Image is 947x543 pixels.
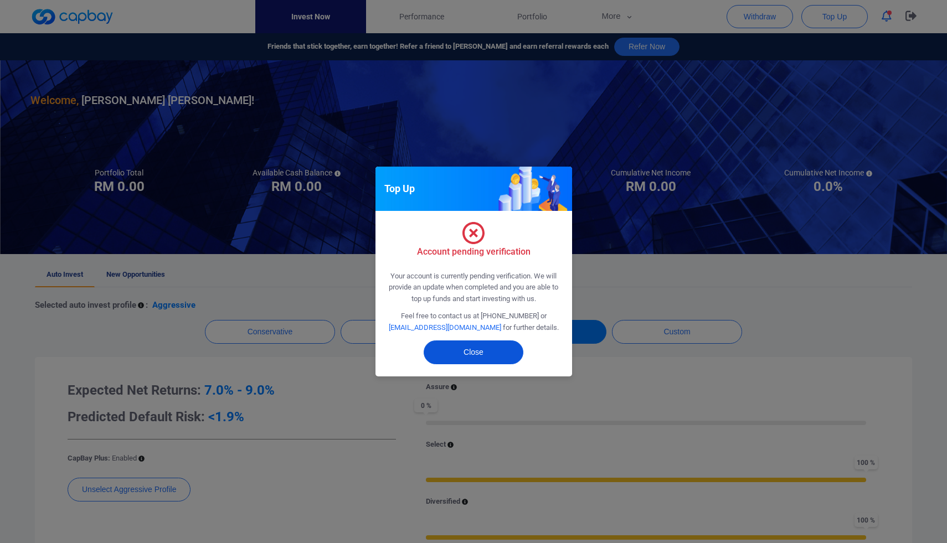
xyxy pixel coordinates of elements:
h5: Top Up [384,182,415,195]
p: Your account is currently pending verification. We will provide an update when completed and you ... [384,271,563,305]
p: Feel free to contact us at [PHONE_NUMBER] or for further details. [384,311,563,334]
button: Close [424,340,523,364]
a: [EMAIL_ADDRESS][DOMAIN_NAME] [389,323,501,332]
p: Account pending verification [417,246,531,257]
